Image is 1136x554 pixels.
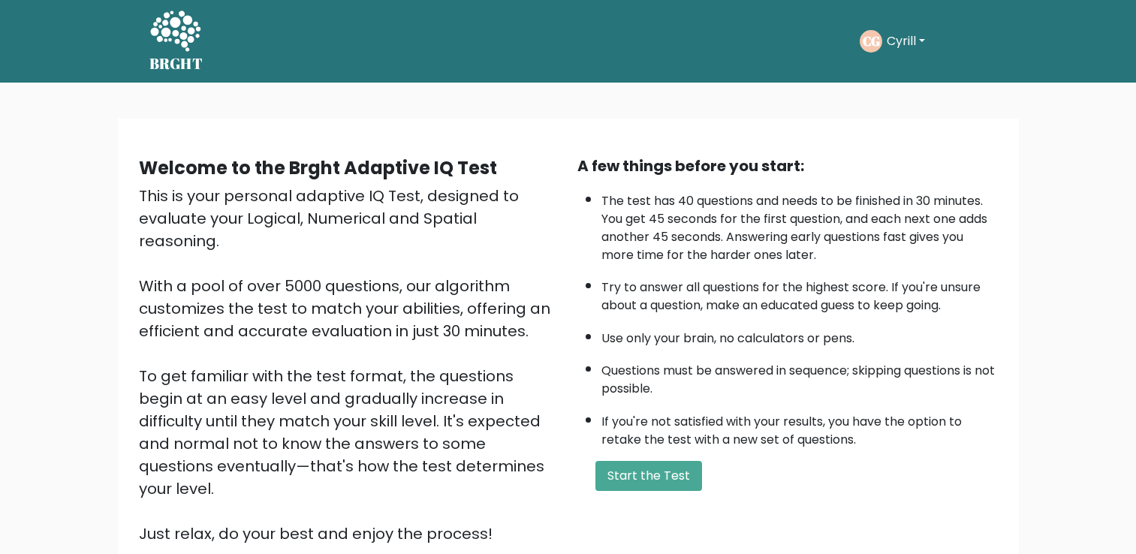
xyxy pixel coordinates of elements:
[882,32,930,51] button: Cyrill
[862,32,879,50] text: CG
[601,271,998,315] li: Try to answer all questions for the highest score. If you're unsure about a question, make an edu...
[139,185,559,545] div: This is your personal adaptive IQ Test, designed to evaluate your Logical, Numerical and Spatial ...
[139,155,497,180] b: Welcome to the Brght Adaptive IQ Test
[595,461,702,491] button: Start the Test
[601,405,998,449] li: If you're not satisfied with your results, you have the option to retake the test with a new set ...
[577,155,998,177] div: A few things before you start:
[149,55,203,73] h5: BRGHT
[149,6,203,77] a: BRGHT
[601,354,998,398] li: Questions must be answered in sequence; skipping questions is not possible.
[601,185,998,264] li: The test has 40 questions and needs to be finished in 30 minutes. You get 45 seconds for the firs...
[601,322,998,348] li: Use only your brain, no calculators or pens.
